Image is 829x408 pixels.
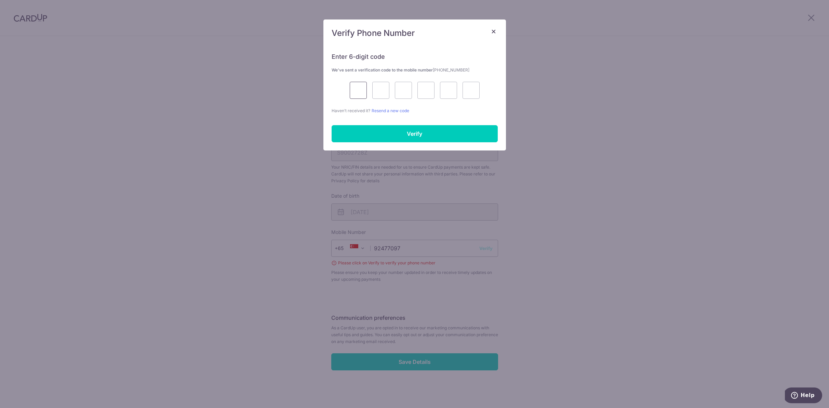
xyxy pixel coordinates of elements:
h6: Enter 6-digit code [332,53,498,61]
iframe: Opens a widget where you can find more information [785,387,822,405]
strong: We’ve sent a verification code to the mobile number [332,67,469,73]
a: Resend a new code [372,108,409,113]
h5: Verify Phone Number [332,28,498,39]
input: Verify [332,125,498,142]
span: [PHONE_NUMBER] [433,67,469,73]
span: Haven’t received it? [332,108,370,113]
